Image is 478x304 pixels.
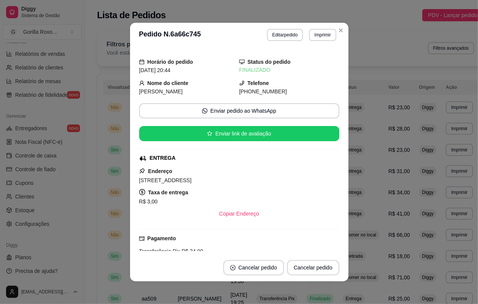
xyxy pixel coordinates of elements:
span: R$ 34,00 [180,248,203,254]
strong: Taxa de entrega [148,189,188,195]
span: [STREET_ADDRESS] [139,177,191,183]
div: FINALIZADO [239,66,339,74]
button: Copiar Endereço [213,206,265,221]
strong: Endereço [148,168,172,174]
span: calendar [139,59,144,65]
span: phone [239,80,244,86]
button: whats-appEnviar pedido ao WhatsApp [139,103,339,118]
span: [PERSON_NAME] [139,88,182,95]
span: [DATE] 20:44 [139,67,170,73]
span: [PHONE_NUMBER] [239,88,287,95]
span: close-circle [230,265,235,270]
span: pushpin [139,168,145,174]
div: ENTREGA [149,154,175,162]
button: Imprimir [309,29,336,41]
strong: Horário do pedido [147,59,193,65]
span: Transferência Pix [139,248,180,254]
strong: Pagamento [147,235,176,241]
strong: Status do pedido [248,59,291,65]
button: starEnviar link de avaliação [139,126,339,141]
button: close-circleCancelar pedido [223,260,284,275]
span: desktop [239,59,244,65]
strong: Nome do cliente [147,80,188,86]
span: dollar [139,189,145,195]
span: user [139,80,144,86]
span: whats-app [202,108,207,113]
h3: Pedido N. 6a66c745 [139,29,201,41]
button: Close [335,24,347,36]
span: R$ 3,00 [139,198,157,205]
span: credit-card [139,236,144,241]
span: star [207,131,212,136]
strong: Telefone [248,80,269,86]
button: Editarpedido [267,29,303,41]
button: Cancelar pedido [287,260,339,275]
